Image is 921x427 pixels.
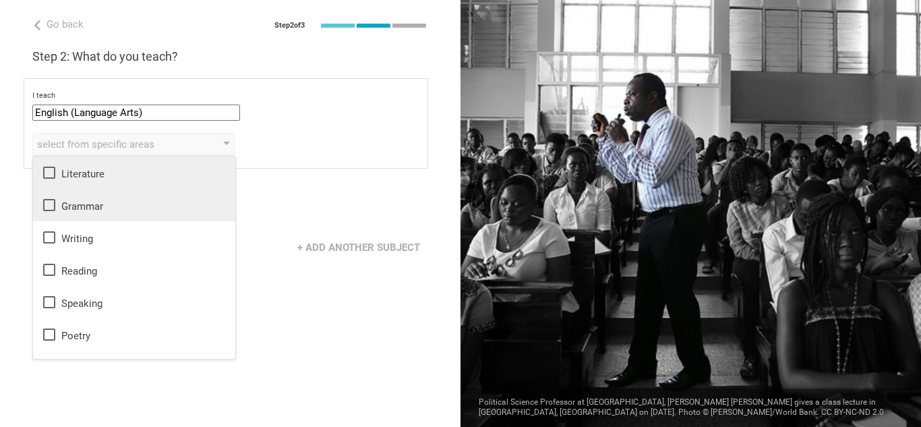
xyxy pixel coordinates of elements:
[32,105,240,121] input: subject or discipline
[32,91,419,101] div: I teach
[32,49,428,65] h3: Step 2: What do you teach?
[289,235,428,260] div: + Add another subject
[460,389,921,427] div: Political Science Professor at [GEOGRAPHIC_DATA], [PERSON_NAME] [PERSON_NAME] gives a class lectu...
[47,18,84,30] span: Go back
[274,21,305,30] div: Step 2 of 3
[37,138,191,151] div: select from specific areas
